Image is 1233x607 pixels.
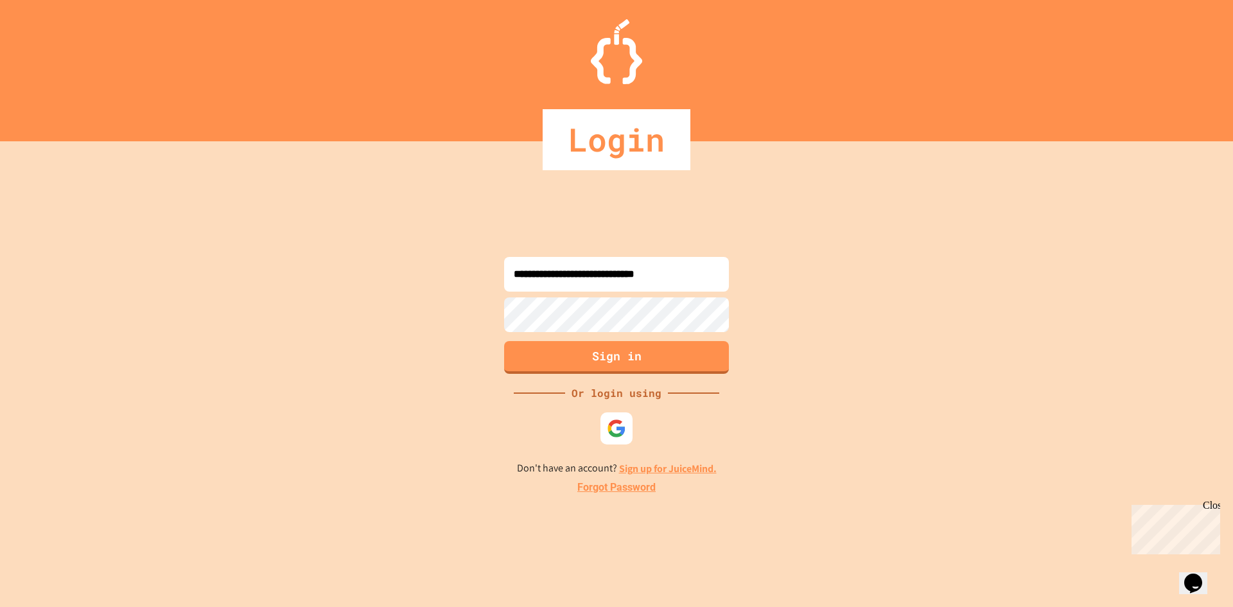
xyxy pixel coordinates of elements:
[1179,556,1220,594] iframe: chat widget
[1126,500,1220,554] iframe: chat widget
[5,5,89,82] div: Chat with us now!Close
[543,109,690,170] div: Login
[577,480,656,495] a: Forgot Password
[565,385,668,401] div: Or login using
[607,419,626,438] img: google-icon.svg
[517,461,717,477] p: Don't have an account?
[591,19,642,84] img: Logo.svg
[619,462,717,475] a: Sign up for JuiceMind.
[504,341,729,374] button: Sign in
